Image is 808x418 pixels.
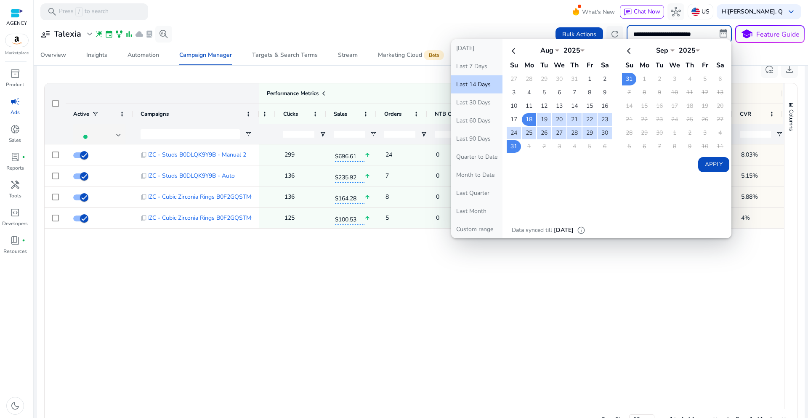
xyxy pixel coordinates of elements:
[338,52,358,58] div: Stream
[284,146,320,163] span: 299
[335,148,364,162] span: $696.61
[741,28,753,40] span: school
[5,50,29,56] p: Marketplace
[159,29,169,39] span: search_insights
[555,27,603,41] button: Bulk Actions
[40,29,50,39] span: user_attributes
[252,52,318,58] div: Targets & Search Terms
[10,401,20,411] span: dark_mode
[5,34,28,47] img: amazon.svg
[559,46,585,55] div: 2025
[364,146,370,164] mat-icon: arrow_upward
[451,202,502,220] button: Last Month
[284,188,320,205] span: 136
[649,46,675,55] div: Sep
[115,30,123,38] span: family_history
[141,152,147,158] span: content_copy
[85,29,95,39] span: expand_more
[334,110,347,118] span: Sales
[179,52,232,58] div: Campaign Manager
[59,7,109,16] p: Press to search
[436,188,471,205] span: 0
[436,209,471,226] span: 0
[451,57,502,75] button: Last 7 Days
[335,211,364,225] span: $100.53
[698,157,729,172] button: Apply
[267,90,319,97] span: Performance Metrics
[75,7,83,16] span: /
[741,209,776,226] span: 4%
[47,7,57,17] span: search
[141,173,147,179] span: content_copy
[610,29,620,39] span: refresh
[10,69,20,79] span: inventory_2
[141,129,240,139] input: Campaigns Filter Input
[420,131,427,138] button: Open Filter Menu
[761,61,778,78] button: reset_settings
[675,46,700,55] div: 2025
[624,8,632,16] span: chat
[756,29,800,40] p: Feature Guide
[691,8,700,16] img: us.svg
[554,226,574,235] p: [DATE]
[385,167,421,184] span: 7
[582,5,615,19] span: What's New
[385,146,421,163] span: 24
[73,110,89,118] span: Active
[9,136,21,144] p: Sales
[141,215,147,221] span: content_copy
[141,194,147,200] span: content_copy
[6,81,24,88] p: Product
[364,189,370,206] mat-icon: arrow_upward
[284,209,320,226] span: 125
[702,4,710,19] p: US
[512,226,552,235] p: Data synced till
[741,188,776,205] span: 5.88%
[10,235,20,245] span: book_4
[776,131,783,138] button: Open Filter Menu
[10,180,20,190] span: handyman
[722,9,783,15] p: Hi
[128,52,159,58] div: Automation
[135,30,144,38] span: cloud
[728,8,783,16] b: [PERSON_NAME]. Q
[740,110,751,118] span: CVR
[95,30,103,38] span: wand_stars
[125,30,133,38] span: bar_chart
[436,146,471,163] span: 0
[319,131,326,138] button: Open Filter Menu
[385,209,421,226] span: 5
[451,39,502,57] button: [DATE]
[781,61,798,78] button: download
[784,64,795,75] span: download
[562,30,596,39] span: Bulk Actions
[6,19,27,27] p: AGENCY
[6,164,24,172] p: Reports
[147,188,281,205] span: IZC - Cubic Zirconia Rings B0F2GQSTMQ - Manual
[451,148,502,166] button: Quarter to Date
[370,131,377,138] button: Open Filter Menu
[145,30,154,38] span: lab_profile
[606,26,623,43] button: refresh
[451,112,502,130] button: Last 60 Days
[10,208,20,218] span: code_blocks
[2,220,28,227] p: Developers
[787,109,795,131] span: Columns
[435,110,461,118] span: NTB Orders
[105,30,113,38] span: event
[436,167,471,184] span: 0
[451,130,502,148] button: Last 90 Days
[577,226,585,234] span: info
[451,93,502,112] button: Last 30 Days
[385,188,421,205] span: 8
[9,192,21,200] p: Tools
[667,3,684,20] button: hub
[10,96,20,106] span: campaign
[3,248,27,255] p: Resources
[534,46,559,55] div: Aug
[22,239,25,242] span: fiber_manual_record
[141,110,169,118] span: Campaigns
[11,109,20,116] p: Ads
[451,75,502,93] button: Last 14 Days
[364,168,370,185] mat-icon: arrow_upward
